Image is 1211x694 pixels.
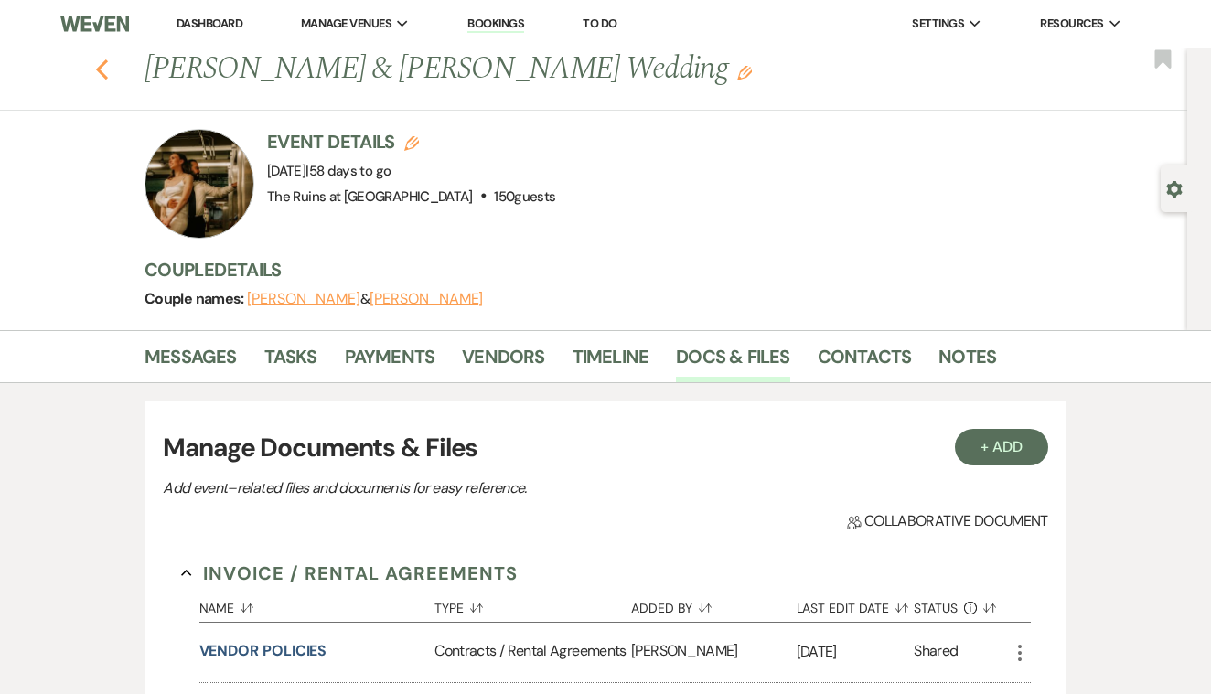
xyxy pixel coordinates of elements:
[462,342,544,382] a: Vendors
[676,342,789,382] a: Docs & Files
[583,16,616,31] a: To Do
[938,342,996,382] a: Notes
[145,48,964,91] h1: [PERSON_NAME] & [PERSON_NAME] Wedding
[914,587,1008,622] button: Status
[631,587,796,622] button: Added By
[267,162,391,180] span: [DATE]
[467,16,524,33] a: Bookings
[914,602,958,614] span: Status
[247,292,360,306] button: [PERSON_NAME]
[631,623,796,682] div: [PERSON_NAME]
[145,289,247,308] span: Couple names:
[370,292,483,306] button: [PERSON_NAME]
[309,162,391,180] span: 58 days to go
[301,15,391,33] span: Manage Venues
[797,640,915,664] p: [DATE]
[847,510,1048,532] span: Collaborative document
[494,187,555,206] span: 150 guests
[305,162,391,180] span: |
[199,640,327,662] button: VENDOR POLICIES
[145,257,1169,283] h3: Couple Details
[1040,15,1103,33] span: Resources
[163,476,803,500] p: Add event–related files and documents for easy reference.
[247,290,483,308] span: &
[267,187,473,206] span: The Ruins at [GEOGRAPHIC_DATA]
[573,342,649,382] a: Timeline
[177,16,242,31] a: Dashboard
[914,640,958,665] div: Shared
[797,587,915,622] button: Last Edit Date
[267,129,555,155] h3: Event Details
[434,623,631,682] div: Contracts / Rental Agreements
[818,342,912,382] a: Contacts
[145,342,237,382] a: Messages
[912,15,964,33] span: Settings
[345,342,435,382] a: Payments
[60,5,129,43] img: Weven Logo
[163,429,1048,467] h3: Manage Documents & Files
[181,560,519,587] button: Invoice / Rental Agreements
[199,587,435,622] button: Name
[264,342,317,382] a: Tasks
[434,587,631,622] button: Type
[1166,179,1183,197] button: Open lead details
[737,64,752,80] button: Edit
[955,429,1048,465] button: + Add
